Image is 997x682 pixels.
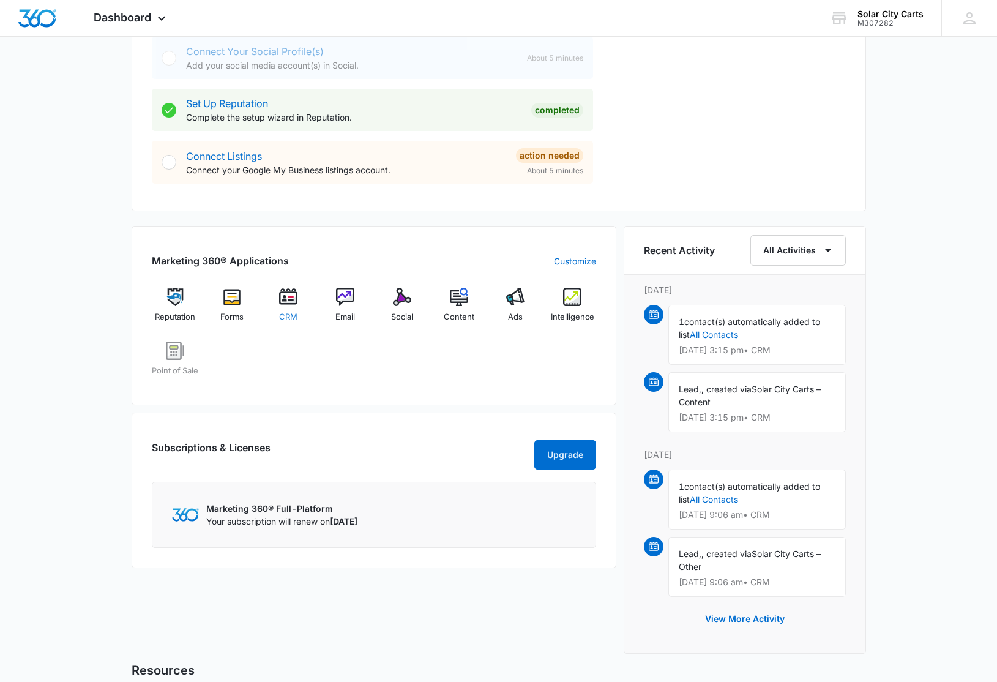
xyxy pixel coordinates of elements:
span: , created via [701,384,752,394]
p: Add your social media account(s) in Social. [186,59,517,72]
a: All Contacts [690,494,738,504]
span: [DATE] [330,516,357,526]
span: contact(s) automatically added to list [679,481,820,504]
div: Action Needed [516,148,583,163]
span: contact(s) automatically added to list [679,317,820,340]
span: Ads [508,311,523,323]
a: Set Up Reputation [186,97,268,110]
span: CRM [279,311,297,323]
h6: Recent Activity [644,243,715,258]
p: Connect your Google My Business listings account. [186,163,506,176]
h5: Resources [132,661,866,680]
a: Content [435,288,482,332]
a: Social [379,288,426,332]
img: Marketing 360 Logo [172,508,199,521]
a: Forms [208,288,255,332]
span: About 5 minutes [527,165,583,176]
p: [DATE] 9:06 am • CRM [679,511,835,519]
a: Email [322,288,369,332]
p: [DATE] 3:15 pm • CRM [679,346,835,354]
div: account name [857,9,924,19]
span: Content [444,311,474,323]
p: Your subscription will renew on [206,515,357,528]
span: 1 [679,317,684,327]
span: Lead, [679,549,701,559]
div: Completed [531,103,583,118]
button: Upgrade [534,440,596,470]
p: [DATE] [644,283,846,296]
span: Social [391,311,413,323]
span: Forms [220,311,244,323]
p: [DATE] [644,448,846,461]
a: Customize [554,255,596,268]
a: CRM [265,288,312,332]
span: Point of Sale [152,365,198,377]
div: account id [857,19,924,28]
a: Ads [492,288,539,332]
p: [DATE] 3:15 pm • CRM [679,413,835,422]
span: Reputation [155,311,195,323]
span: About 5 minutes [527,53,583,64]
a: Reputation [152,288,199,332]
p: Marketing 360® Full-Platform [206,502,357,515]
span: Intelligence [551,311,594,323]
a: Intelligence [549,288,596,332]
span: Dashboard [94,11,151,24]
p: Complete the setup wizard in Reputation. [186,111,521,124]
span: , created via [701,549,752,559]
span: Lead, [679,384,701,394]
a: Connect Listings [186,150,262,162]
span: 1 [679,481,684,492]
button: View More Activity [693,604,797,634]
span: Email [335,311,355,323]
h2: Marketing 360® Applications [152,253,289,268]
h2: Subscriptions & Licenses [152,440,271,465]
p: [DATE] 9:06 am • CRM [679,578,835,586]
button: All Activities [750,235,846,266]
a: All Contacts [690,329,738,340]
a: Point of Sale [152,342,199,386]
